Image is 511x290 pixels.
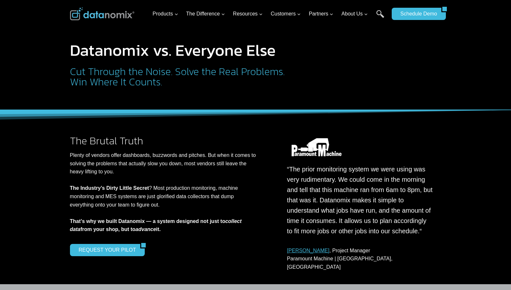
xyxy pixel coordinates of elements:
[70,136,259,146] h2: The Brutal Truth
[287,138,346,156] img: Datanomix Customer - Paramount Machine
[135,227,156,232] em: advance
[233,10,263,18] span: Resources
[186,10,225,18] span: The Difference
[152,10,178,18] span: Products
[309,10,333,18] span: Partners
[271,10,301,18] span: Customers
[150,4,388,24] nav: Primary Navigation
[70,185,149,191] strong: The Industry’s Dirty Little Secret
[287,164,433,236] p: “The prior monitoring system we were using was very rudimentary. We could come in the morning and...
[376,10,384,24] a: Search
[70,151,259,234] p: Plenty of vendors offer dashboards, buzzwords and pitches. But when it comes to solving the probl...
[70,66,288,87] h2: Cut Through the Noise. Solve the Real Problems. Win Where It Counts.
[341,10,368,18] span: About Us
[287,248,329,253] a: [PERSON_NAME]
[70,7,134,20] img: Datanomix
[70,244,140,256] a: REQUEST YOUR PILOT
[70,218,242,232] strong: That’s why we built Datanomix — a system designed not just to from your shop, but to it.
[70,42,288,58] h1: Datanomix vs. Everyone Else
[392,8,441,20] a: Schedule Demo
[287,247,433,271] p: , Project Manager Paramount Machine | [GEOGRAPHIC_DATA], [GEOGRAPHIC_DATA]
